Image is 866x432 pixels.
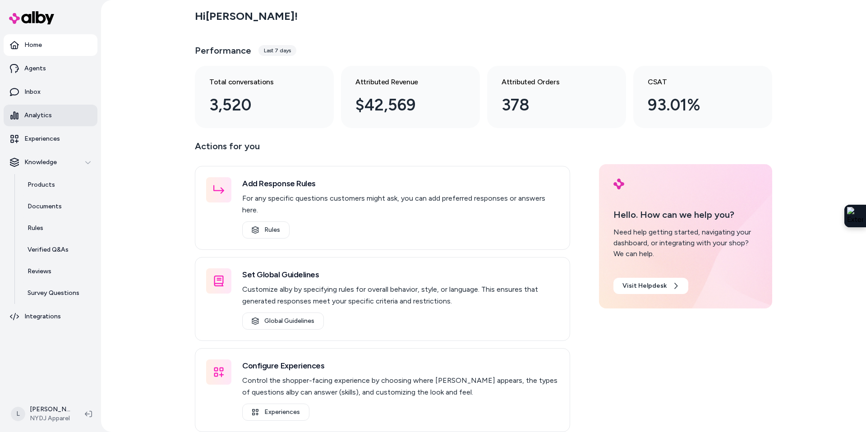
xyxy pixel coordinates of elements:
[24,111,52,120] p: Analytics
[28,202,62,211] p: Documents
[355,77,451,87] h3: Attributed Revenue
[18,282,97,304] a: Survey Questions
[4,34,97,56] a: Home
[242,177,559,190] h3: Add Response Rules
[242,359,559,372] h3: Configure Experiences
[341,66,480,128] a: Attributed Revenue $42,569
[613,179,624,189] img: alby Logo
[4,152,97,173] button: Knowledge
[648,77,743,87] h3: CSAT
[242,221,290,239] a: Rules
[24,134,60,143] p: Experiences
[28,267,51,276] p: Reviews
[209,77,305,87] h3: Total conversations
[258,45,296,56] div: Last 7 days
[24,87,41,97] p: Inbox
[9,11,54,24] img: alby Logo
[195,66,334,128] a: Total conversations 3,520
[487,66,626,128] a: Attributed Orders 378
[195,44,251,57] h3: Performance
[242,313,324,330] a: Global Guidelines
[24,158,57,167] p: Knowledge
[209,93,305,117] div: 3,520
[613,208,758,221] p: Hello. How can we help you?
[633,66,772,128] a: CSAT 93.01%
[195,9,298,23] h2: Hi [PERSON_NAME] !
[242,375,559,398] p: Control the shopper-facing experience by choosing where [PERSON_NAME] appears, the types of quest...
[355,93,451,117] div: $42,569
[847,207,863,225] img: Extension Icon
[613,227,758,259] div: Need help getting started, navigating your dashboard, or integrating with your shop? We can help.
[28,224,43,233] p: Rules
[195,139,570,161] p: Actions for you
[502,77,597,87] h3: Attributed Orders
[18,174,97,196] a: Products
[5,400,78,428] button: L[PERSON_NAME]NYDJ Apparel
[28,289,79,298] p: Survey Questions
[648,93,743,117] div: 93.01%
[242,284,559,307] p: Customize alby by specifying rules for overall behavior, style, or language. This ensures that ge...
[28,180,55,189] p: Products
[242,268,559,281] h3: Set Global Guidelines
[18,217,97,239] a: Rules
[18,196,97,217] a: Documents
[242,193,559,216] p: For any specific questions customers might ask, you can add preferred responses or answers here.
[24,312,61,321] p: Integrations
[18,261,97,282] a: Reviews
[613,278,688,294] a: Visit Helpdesk
[242,404,309,421] a: Experiences
[4,306,97,327] a: Integrations
[18,239,97,261] a: Verified Q&As
[24,41,42,50] p: Home
[30,405,70,414] p: [PERSON_NAME]
[4,128,97,150] a: Experiences
[4,105,97,126] a: Analytics
[11,407,25,421] span: L
[28,245,69,254] p: Verified Q&As
[4,58,97,79] a: Agents
[30,414,70,423] span: NYDJ Apparel
[24,64,46,73] p: Agents
[4,81,97,103] a: Inbox
[502,93,597,117] div: 378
